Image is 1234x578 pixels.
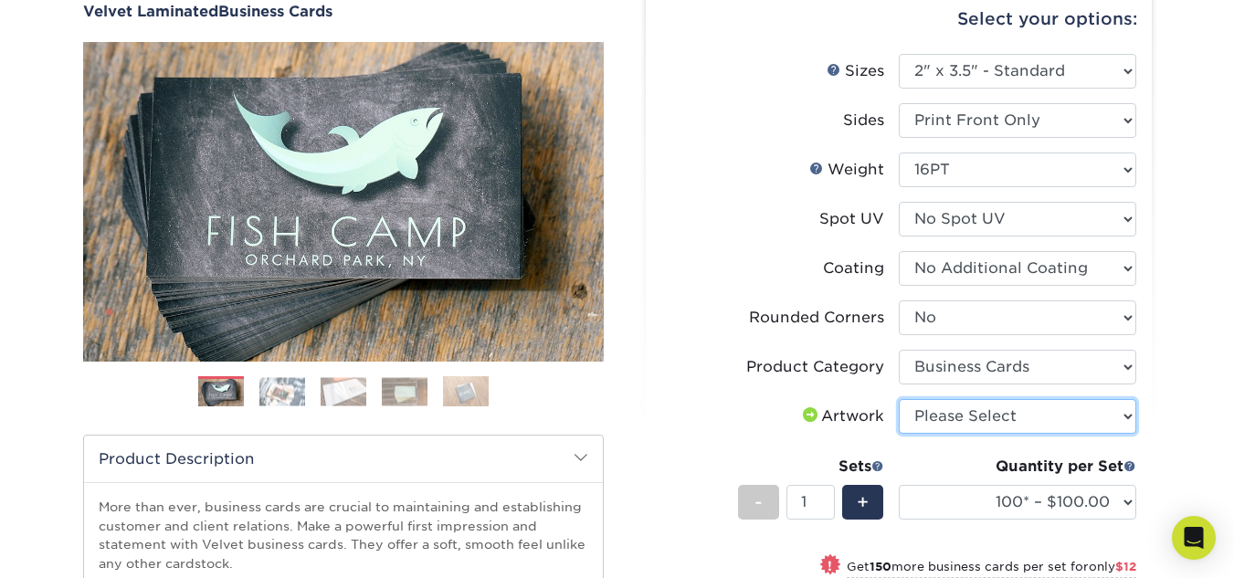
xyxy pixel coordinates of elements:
div: Sets [738,456,884,478]
h1: Business Cards [83,3,604,20]
div: Quantity per Set [899,456,1136,478]
div: Product Category [746,356,884,378]
iframe: Google Customer Reviews [5,522,155,572]
div: Artwork [799,405,884,427]
a: Velvet LaminatedBusiness Cards [83,3,604,20]
strong: 150 [870,560,891,573]
div: Weight [809,159,884,181]
div: Sides [843,110,884,131]
div: Spot UV [819,208,884,230]
div: Open Intercom Messenger [1172,516,1216,560]
div: Coating [823,257,884,279]
span: - [754,489,763,516]
span: only [1089,560,1136,573]
small: Get more business cards per set for [847,560,1136,578]
h2: Product Description [84,436,603,482]
span: Velvet Laminated [83,3,218,20]
img: Business Cards 01 [198,370,244,415]
img: Business Cards 05 [443,375,489,407]
img: Business Cards 04 [382,377,427,405]
img: Business Cards 03 [321,377,366,405]
span: ! [828,556,832,575]
span: $12 [1115,560,1136,573]
div: Rounded Corners [749,307,884,329]
span: + [857,489,869,516]
img: Business Cards 02 [259,377,305,405]
div: Sizes [827,60,884,82]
